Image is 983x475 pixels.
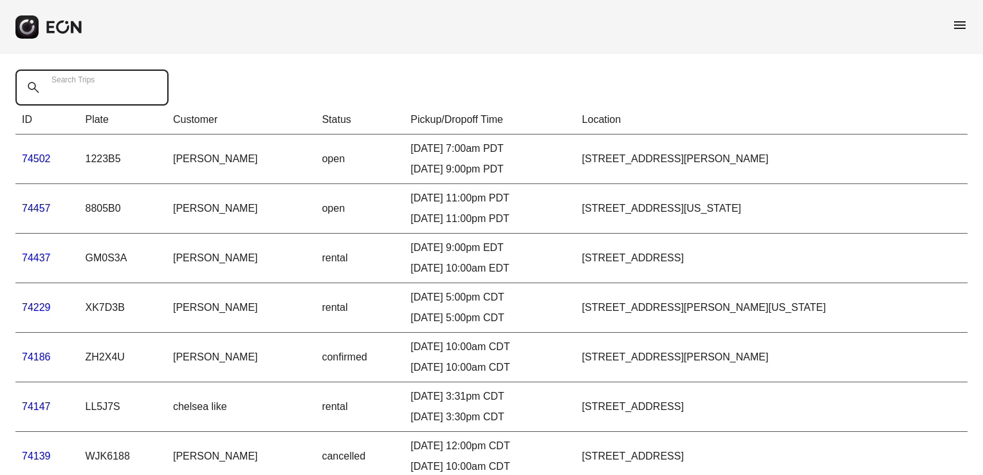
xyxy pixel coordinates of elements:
[315,106,404,135] th: Status
[410,360,569,375] div: [DATE] 10:00am CDT
[410,191,569,206] div: [DATE] 11:00pm PDT
[410,310,569,326] div: [DATE] 5:00pm CDT
[410,162,569,177] div: [DATE] 9:00pm PDT
[576,106,968,135] th: Location
[78,382,166,432] td: LL5J7S
[22,252,51,263] a: 74437
[22,153,51,164] a: 74502
[952,17,968,33] span: menu
[167,135,315,184] td: [PERSON_NAME]
[410,409,569,425] div: [DATE] 3:30pm CDT
[315,333,404,382] td: confirmed
[15,106,78,135] th: ID
[315,382,404,432] td: rental
[315,135,404,184] td: open
[167,184,315,234] td: [PERSON_NAME]
[410,339,569,355] div: [DATE] 10:00am CDT
[167,333,315,382] td: [PERSON_NAME]
[78,333,166,382] td: ZH2X4U
[576,283,968,333] td: [STREET_ADDRESS][PERSON_NAME][US_STATE]
[78,106,166,135] th: Plate
[410,211,569,227] div: [DATE] 11:00pm PDT
[410,240,569,256] div: [DATE] 9:00pm EDT
[404,106,575,135] th: Pickup/Dropoff Time
[22,203,51,214] a: 74457
[22,401,51,412] a: 74147
[576,333,968,382] td: [STREET_ADDRESS][PERSON_NAME]
[22,351,51,362] a: 74186
[167,283,315,333] td: [PERSON_NAME]
[315,283,404,333] td: rental
[78,283,166,333] td: XK7D3B
[576,135,968,184] td: [STREET_ADDRESS][PERSON_NAME]
[576,184,968,234] td: [STREET_ADDRESS][US_STATE]
[78,234,166,283] td: GM0S3A
[410,389,569,404] div: [DATE] 3:31pm CDT
[22,451,51,461] a: 74139
[315,234,404,283] td: rental
[78,135,166,184] td: 1223B5
[167,106,315,135] th: Customer
[576,382,968,432] td: [STREET_ADDRESS]
[410,438,569,454] div: [DATE] 12:00pm CDT
[410,261,569,276] div: [DATE] 10:00am EDT
[22,302,51,313] a: 74229
[167,234,315,283] td: [PERSON_NAME]
[410,141,569,156] div: [DATE] 7:00am PDT
[410,290,569,305] div: [DATE] 5:00pm CDT
[167,382,315,432] td: chelsea like
[410,459,569,474] div: [DATE] 10:00am CDT
[576,234,968,283] td: [STREET_ADDRESS]
[51,75,95,85] label: Search Trips
[315,184,404,234] td: open
[78,184,166,234] td: 8805B0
